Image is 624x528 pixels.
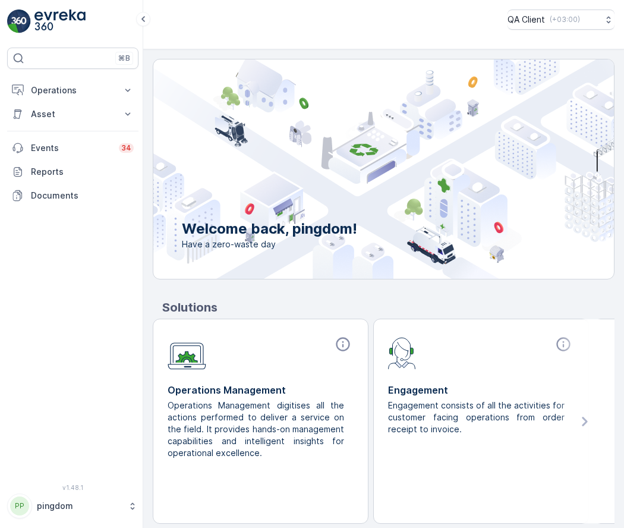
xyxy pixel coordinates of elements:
div: PP [10,496,29,516]
span: v 1.48.1 [7,484,138,491]
p: Events [31,142,112,154]
p: Solutions [162,298,614,316]
p: pingdom [37,500,122,512]
a: Events34 [7,136,138,160]
img: city illustration [100,59,614,279]
p: Documents [31,190,134,202]
img: logo [7,10,31,33]
img: logo_light-DOdMpM7g.png [34,10,86,33]
button: QA Client(+03:00) [508,10,614,30]
p: 34 [121,143,131,153]
span: Have a zero-waste day [182,238,357,250]
p: ( +03:00 ) [550,15,580,24]
p: Reports [31,166,134,178]
img: module-icon [168,336,206,370]
p: ⌘B [118,54,130,63]
p: Operations Management digitises all the actions performed to deliver a service on the field. It p... [168,400,344,459]
button: Asset [7,102,138,126]
a: Documents [7,184,138,208]
a: Reports [7,160,138,184]
img: module-icon [388,336,416,369]
p: Engagement consists of all the activities for customer facing operations from order receipt to in... [388,400,565,435]
button: Operations [7,78,138,102]
p: Welcome back, pingdom! [182,219,357,238]
p: QA Client [508,14,545,26]
p: Asset [31,108,115,120]
button: PPpingdom [7,494,138,518]
p: Operations Management [168,383,354,397]
p: Engagement [388,383,574,397]
p: Operations [31,84,115,96]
